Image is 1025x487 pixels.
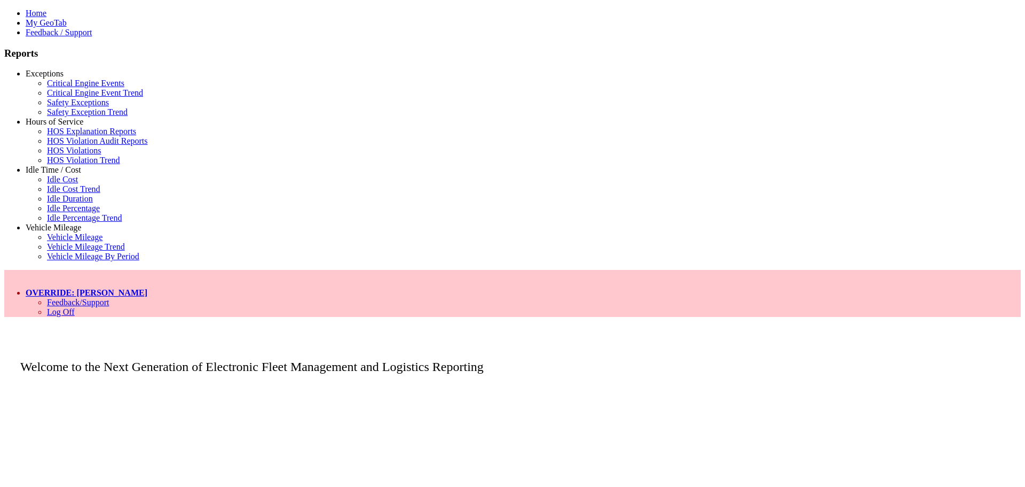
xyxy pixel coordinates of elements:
a: Critical Engine Events [47,79,124,88]
a: Idle Duration [47,194,93,203]
a: Exceptions [26,69,64,78]
a: Idle Cost [47,175,78,184]
a: Feedback/Support [47,298,109,307]
a: Log Off [47,307,75,316]
a: Home [26,9,46,18]
a: Idle Percentage Trend [47,213,122,222]
a: HOS Explanation Reports [47,127,136,136]
a: HOS Violations [47,146,101,155]
a: Safety Exception Trend [47,107,128,117]
a: HOS Violation Trend [47,156,120,165]
a: Vehicle Mileage By Period [47,252,139,261]
a: Vehicle Mileage [47,233,102,242]
a: Idle Cost Trend [47,184,100,194]
a: Hours of Service [26,117,83,126]
a: OVERRIDE: [PERSON_NAME] [26,288,147,297]
a: Idle Percentage [47,204,100,213]
a: Safety Exceptions [47,98,109,107]
a: Critical Engine Event Trend [47,88,143,97]
a: Feedback / Support [26,28,92,37]
a: Idle Time / Cost [26,165,81,174]
a: My GeoTab [26,18,67,27]
p: Welcome to the Next Generation of Electronic Fleet Management and Logistics Reporting [4,344,1021,374]
h3: Reports [4,48,1021,59]
a: Vehicle Mileage Trend [47,242,125,251]
a: Vehicle Mileage [26,223,81,232]
a: HOS Violation Audit Reports [47,136,148,145]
